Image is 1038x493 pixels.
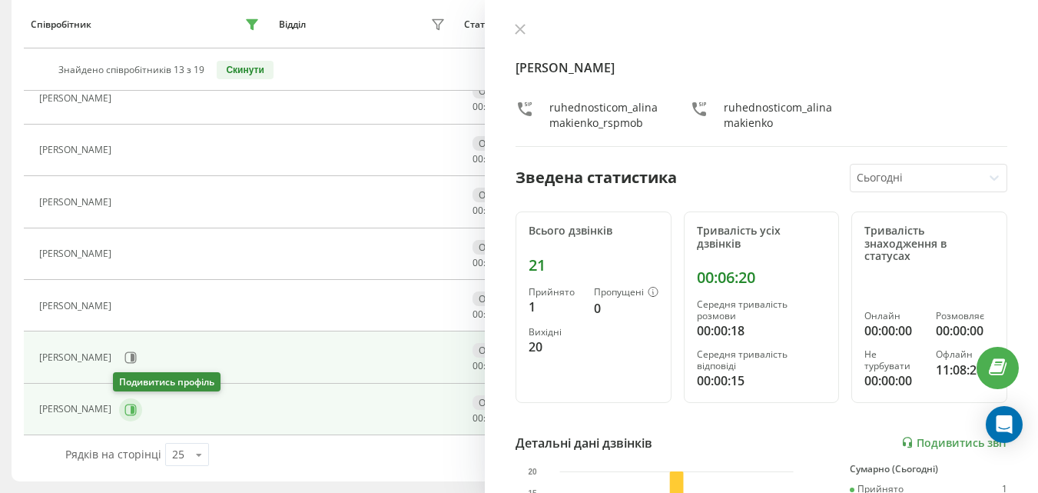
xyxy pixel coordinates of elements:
[936,311,994,321] div: Розмовляє
[594,299,658,318] div: 0
[39,145,115,155] div: [PERSON_NAME]
[473,258,509,268] div: : :
[549,100,659,131] div: ruhednosticom_alinamakienko_rspmob
[473,308,483,321] span: 00
[594,287,658,299] div: Пропущені
[58,65,204,75] div: Знайдено співробітників 13 з 19
[473,240,522,255] div: Офлайн
[724,100,834,131] div: ruhednosticom_alinamakienko
[473,152,483,165] span: 00
[936,361,994,379] div: 11:08:28
[529,225,658,238] div: Всього дзвінків
[65,447,161,461] span: Рядків на сторінці
[528,468,537,476] text: 20
[986,406,1023,443] div: Open Intercom Messenger
[473,395,522,410] div: Офлайн
[864,225,994,263] div: Тривалість знаходження в статусах
[529,298,582,316] div: 1
[473,343,522,358] div: Офлайн
[473,84,522,98] div: Офлайн
[473,256,483,269] span: 00
[473,188,522,202] div: Офлайн
[850,464,1007,475] div: Сумарно (Сьогодні)
[697,371,827,390] div: 00:00:15
[473,204,483,217] span: 00
[473,411,483,425] span: 00
[936,349,994,360] div: Офлайн
[864,349,923,371] div: Не турбувати
[516,58,1007,77] h4: [PERSON_NAME]
[473,361,509,371] div: : :
[516,434,652,452] div: Детальні дані дзвінків
[697,225,827,251] div: Тривалість усіх дзвінків
[39,93,115,104] div: [PERSON_NAME]
[529,287,582,298] div: Прийнято
[473,100,483,113] span: 00
[473,205,509,216] div: : :
[936,321,994,340] div: 00:00:00
[279,19,306,30] div: Відділ
[39,301,115,311] div: [PERSON_NAME]
[864,321,923,340] div: 00:00:00
[529,338,582,356] div: 20
[529,256,658,275] div: 21
[39,248,115,259] div: [PERSON_NAME]
[473,309,509,320] div: : :
[697,349,827,371] div: Середня тривалість відповіді
[39,352,115,363] div: [PERSON_NAME]
[697,299,827,321] div: Середня тривалість розмови
[516,166,677,189] div: Зведена статистика
[473,102,509,112] div: : :
[39,404,115,415] div: [PERSON_NAME]
[697,268,827,287] div: 00:06:20
[31,19,91,30] div: Співробітник
[473,154,509,165] div: : :
[473,291,522,306] div: Офлайн
[864,371,923,390] div: 00:00:00
[529,327,582,338] div: Вихідні
[172,447,184,462] div: 25
[473,359,483,372] span: 00
[113,372,221,391] div: Подивитись профіль
[864,311,923,321] div: Онлайн
[697,321,827,340] div: 00:00:18
[901,436,1007,449] a: Подивитись звіт
[473,413,509,424] div: : :
[217,61,273,79] button: Скинути
[464,19,494,30] div: Статус
[473,136,522,151] div: Офлайн
[39,197,115,208] div: [PERSON_NAME]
